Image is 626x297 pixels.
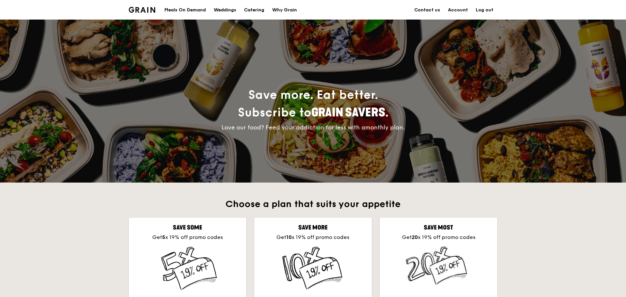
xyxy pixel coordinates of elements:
span: monthly plan. [365,124,405,131]
div: Save more [259,223,367,232]
img: Grain [129,7,155,13]
div: Get x 19% off promo codes [259,233,367,241]
div: Why Grain [272,0,297,20]
a: Weddings [210,0,240,20]
div: Weddings [214,0,236,20]
div: Save some [134,223,241,232]
div: Get x 19% off promo codes [385,233,492,241]
strong: 20 [412,234,418,240]
img: Save 5 times [155,246,220,291]
a: Log out [472,0,497,20]
div: Meals On Demand [164,0,206,20]
div: Get x 19% off promo codes [134,233,241,241]
a: Catering [240,0,268,20]
span: Subscribe to . [238,106,388,120]
a: Contact us [410,0,444,20]
div: Catering [244,0,264,20]
a: Account [444,0,472,20]
span: Choose a plan that suits your appetite [225,199,401,210]
strong: 5 [162,234,165,240]
span: Love our food? Feed your addiction for less with a [222,124,405,131]
img: Save 10 Times [281,246,345,290]
strong: 10 [286,234,292,240]
span: Grain Savers [311,106,385,120]
div: Save most [385,223,492,232]
img: Save 20 Times [406,246,471,285]
a: Why Grain [268,0,301,20]
span: Save more. Eat better. [238,88,388,120]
